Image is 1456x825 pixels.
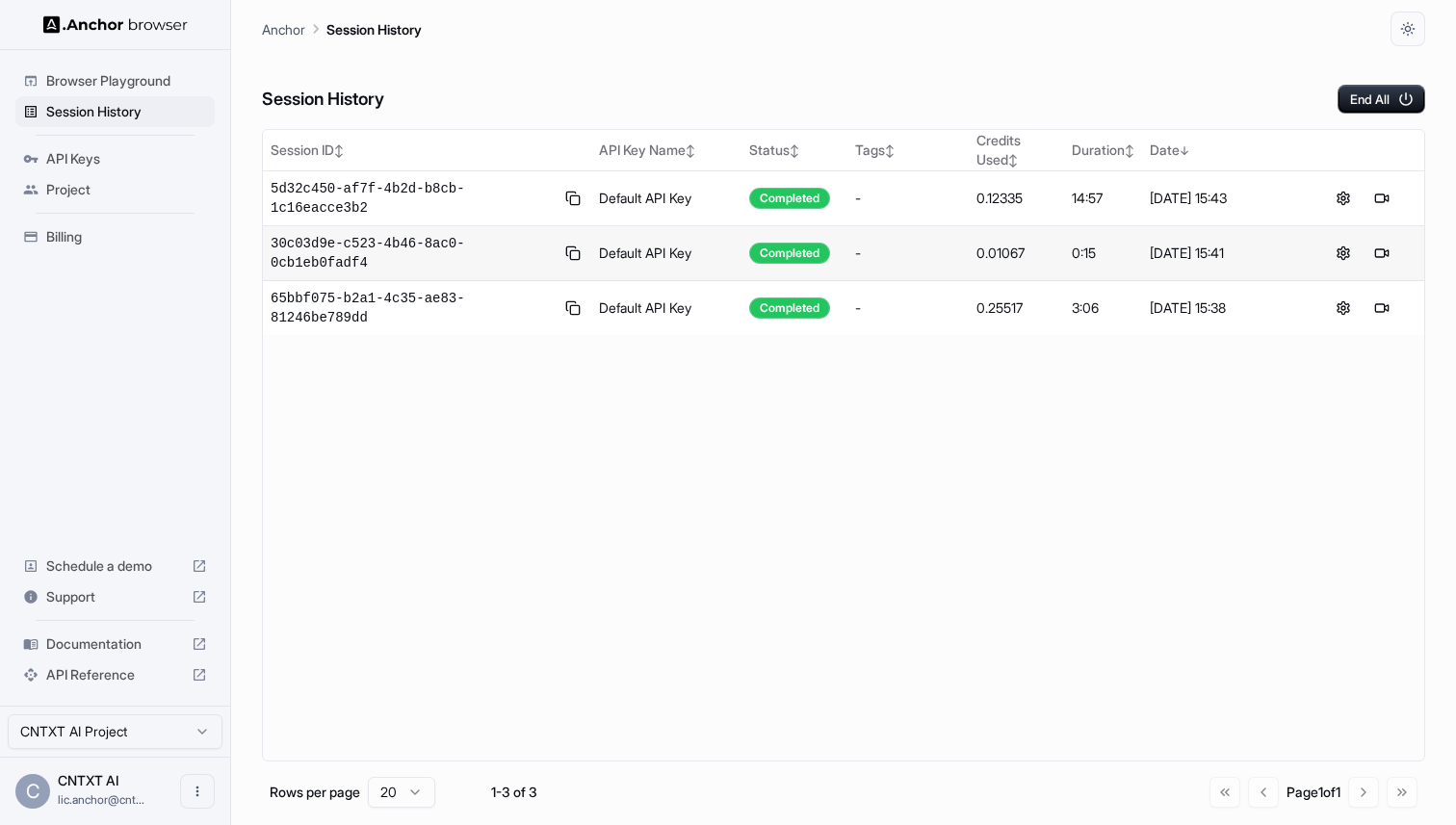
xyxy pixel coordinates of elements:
h6: Session History [262,86,384,114]
div: 0.12335 [976,189,1056,208]
span: ↕ [334,143,344,158]
td: Default API Key [591,226,741,281]
div: [DATE] 15:43 [1150,189,1293,208]
span: Documentation [46,634,184,654]
span: ↓ [1180,143,1189,158]
button: Open menu [180,774,215,809]
p: Session History [326,19,422,39]
td: Default API Key [591,281,741,336]
div: 0.25517 [976,298,1056,318]
div: Tags [855,141,962,160]
span: ↕ [1125,143,1134,158]
div: Date [1150,141,1293,160]
div: - [855,244,962,263]
div: Status [749,141,840,160]
div: API Key Name [599,141,734,160]
span: lic.anchor@cntxt.tech [58,792,144,807]
span: ↕ [1008,153,1018,168]
div: 14:57 [1072,189,1134,208]
nav: breadcrumb [262,18,422,39]
img: Anchor Logo [43,15,188,34]
div: Billing [15,221,215,252]
div: API Reference [15,659,215,690]
p: Rows per page [270,783,360,802]
div: Project [15,174,215,205]
span: ↕ [686,143,695,158]
span: Support [46,587,184,606]
div: 1-3 of 3 [466,783,562,802]
span: 65bbf075-b2a1-4c35-ae83-81246be789dd [271,289,554,327]
div: Completed [749,243,830,264]
div: - [855,298,962,318]
div: API Keys [15,143,215,174]
div: - [855,189,962,208]
div: 0.01067 [976,244,1056,263]
span: API Reference [46,665,184,684]
p: Anchor [262,19,305,39]
div: Support [15,581,215,612]
div: Completed [749,297,830,319]
div: Duration [1072,141,1134,160]
div: [DATE] 15:41 [1150,244,1293,263]
span: ↕ [790,143,799,158]
span: Schedule a demo [46,556,184,576]
button: End All [1338,85,1425,114]
div: Session History [15,96,215,127]
div: Schedule a demo [15,551,215,581]
div: C [15,774,50,809]
div: Completed [749,188,830,209]
div: 3:06 [1072,298,1134,318]
div: Documentation [15,629,215,659]
span: Billing [46,227,207,246]
span: Project [46,180,207,199]
div: Browser Playground [15,65,215,96]
td: Default API Key [591,171,741,226]
span: 5d32c450-af7f-4b2d-b8cb-1c16eacce3b2 [271,179,554,218]
div: Credits Used [976,131,1056,169]
span: API Keys [46,149,207,168]
span: 30c03d9e-c523-4b46-8ac0-0cb1eb0fadf4 [271,234,554,272]
span: CNTXT AI [58,772,118,788]
div: Page 1 of 1 [1287,783,1340,802]
span: Session History [46,102,207,121]
div: [DATE] 15:38 [1150,298,1293,318]
div: Session ID [271,141,584,160]
span: ↕ [885,143,895,158]
span: Browser Playground [46,71,207,90]
div: 0:15 [1072,244,1134,263]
